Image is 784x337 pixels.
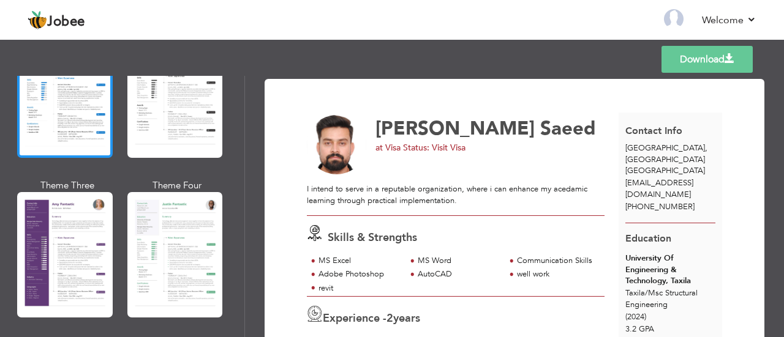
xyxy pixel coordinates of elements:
img: No image [307,115,367,175]
span: [EMAIL_ADDRESS][DOMAIN_NAME] [625,177,693,200]
span: Education [625,232,671,245]
span: at Visa Status: Visit Visa [375,142,466,154]
span: [GEOGRAPHIC_DATA] [625,165,705,176]
span: [PERSON_NAME] [375,116,535,141]
a: Jobee [28,10,85,30]
span: [GEOGRAPHIC_DATA] [625,143,705,154]
label: years [386,311,420,327]
div: [GEOGRAPHIC_DATA] [619,143,723,177]
div: MS Excel [318,255,399,267]
div: Adobe Photoshop [318,268,399,280]
div: revit [318,283,399,294]
span: Taxila Msc Structural Engineering [625,287,698,310]
span: Saeed [540,116,596,141]
span: Jobee [47,15,85,29]
a: Download [661,46,753,73]
span: Contact Info [625,124,682,138]
div: MS Word [418,255,498,267]
div: AutoCAD [418,268,498,280]
img: jobee.io [28,10,47,30]
img: Profile Img [664,9,684,29]
div: University Of Engineering & Technology, Taxila [625,253,715,287]
a: Welcome [702,13,756,28]
span: / [645,287,648,298]
span: Experience - [323,311,386,326]
span: [PHONE_NUMBER] [625,201,695,212]
div: well work [517,268,597,280]
span: , [705,143,707,154]
span: Skills & Strengths [328,230,417,245]
span: 3.2 GPA [625,324,654,335]
div: Theme Three [20,179,115,192]
div: Theme Four [130,179,225,192]
span: (2024) [625,311,646,322]
span: 2 [386,311,393,326]
div: I intend to serve in a reputable organization, where i can enhance my acedamic learning through p... [307,183,605,206]
div: Communication Skills [517,255,597,267]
